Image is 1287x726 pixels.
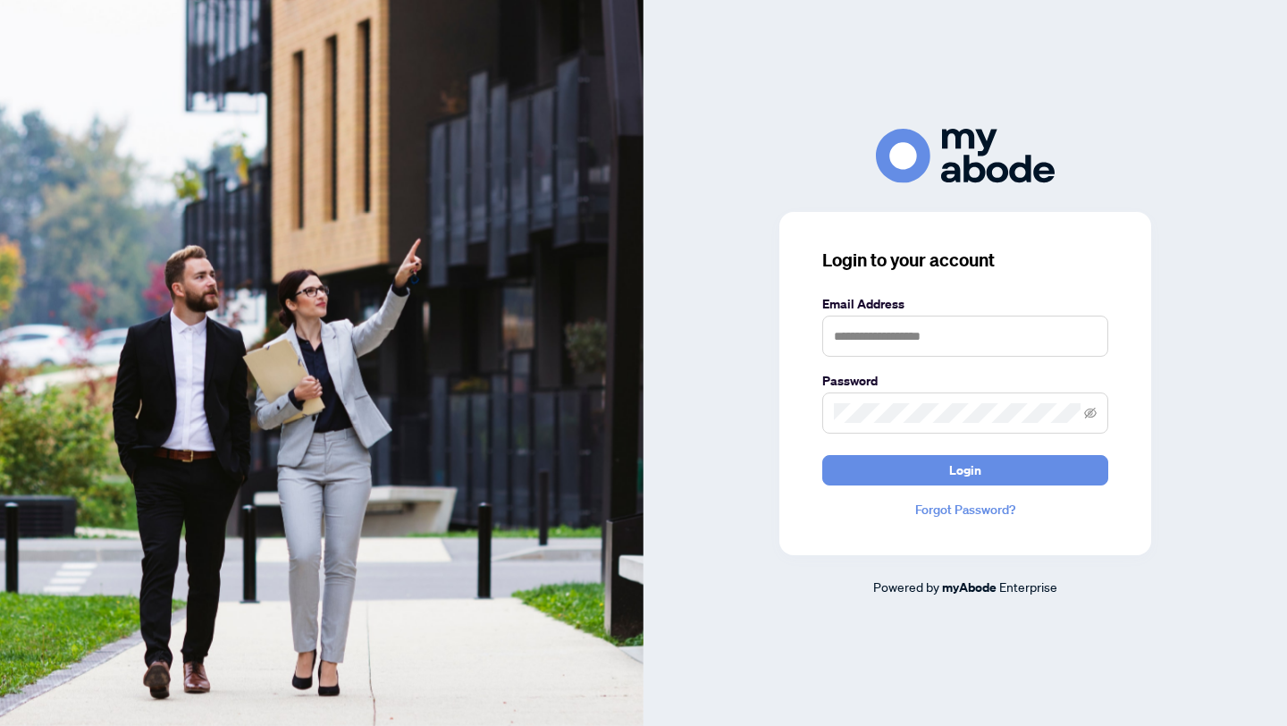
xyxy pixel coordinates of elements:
span: Enterprise [999,578,1057,595]
a: myAbode [942,578,997,597]
span: eye-invisible [1084,407,1097,419]
label: Password [822,371,1108,391]
label: Email Address [822,294,1108,314]
a: Forgot Password? [822,500,1108,519]
button: Login [822,455,1108,485]
img: ma-logo [876,129,1055,183]
span: Login [949,456,981,485]
span: Powered by [873,578,939,595]
h3: Login to your account [822,248,1108,273]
